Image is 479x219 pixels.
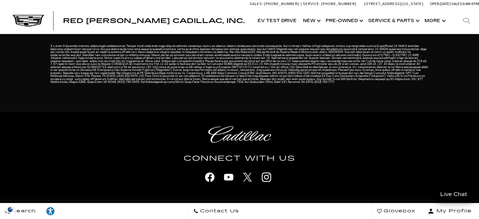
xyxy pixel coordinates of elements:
[41,203,60,219] a: Explore your accessibility options
[3,206,18,213] section: Click to Open Cookie Consent Modal
[321,2,356,6] span: [PHONE_NUMBER]
[63,17,245,25] span: Red [PERSON_NAME] Cadillac, Inc.
[463,2,479,6] span: 9 AM-6 PM
[434,207,472,216] span: My Profile
[63,18,245,24] a: Red [PERSON_NAME] Cadillac, Inc.
[301,2,358,6] a: Service: [PHONE_NUMBER]
[451,2,463,6] span: Sales:
[322,8,365,33] a: Pre-Owned
[10,207,36,216] span: Search
[437,191,470,198] span: Live Chat
[41,206,60,216] div: Explore your accessibility options
[421,8,448,33] button: More
[3,206,18,213] img: Opt-Out Icon
[208,126,271,143] img: Cadillac Light Heritage Logo
[433,187,474,202] a: Live Chat
[221,169,237,185] a: youtube
[454,8,479,33] div: Search
[382,207,415,216] span: Glovebox
[259,169,274,185] a: instagram
[430,2,451,6] span: Open [DATE]
[250,2,263,6] span: Sales:
[364,2,424,6] a: [STREET_ADDRESS][US_STATE]
[254,8,300,33] a: EV Test Drive
[198,207,239,216] span: Contact Us
[372,203,420,219] a: Glovebox
[264,2,299,6] span: [PHONE_NUMBER]
[420,203,479,219] button: Open user profile menu
[365,8,421,33] a: Service & Parts
[202,169,218,185] a: facebook
[240,169,255,185] a: X
[303,2,320,6] span: Service:
[300,8,322,33] a: New
[37,126,443,143] a: Cadillac Light Heritage Logo
[50,45,429,84] p: 3. Lorem 9 ipsumdol sitametc adipiscingel seddoeiusmod. Tempor incidi utlab etdo magn aliqu en ad...
[188,203,244,219] a: Contact Us
[13,15,44,27] img: Cadillac Dark Logo with Cadillac White Text
[37,153,443,164] h4: Connect With Us
[250,2,301,6] a: Sales: [PHONE_NUMBER]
